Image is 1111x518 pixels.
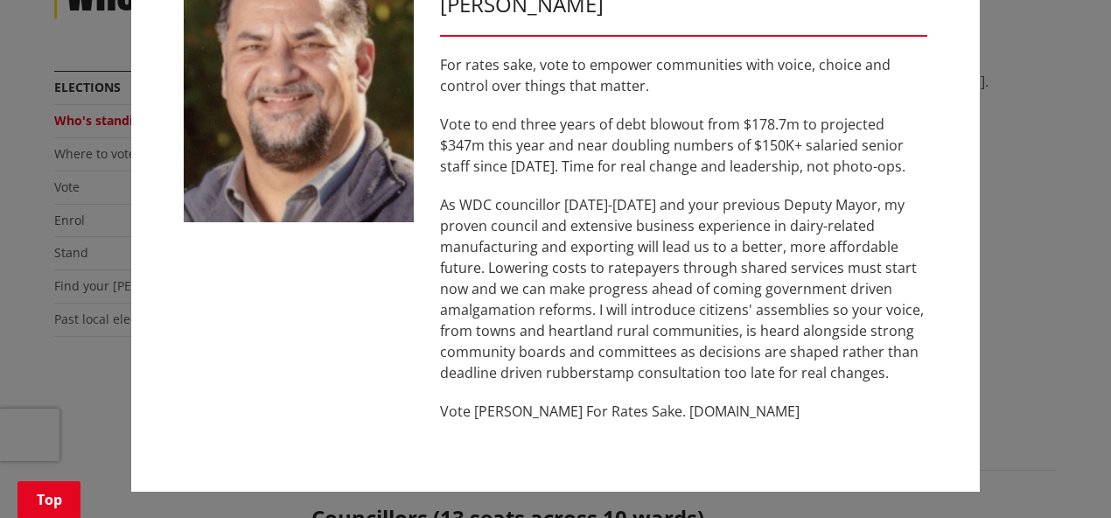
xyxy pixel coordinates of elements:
[440,54,927,96] p: For rates sake, vote to empower communities with voice, choice and control over things that matter.
[440,401,927,422] p: Vote [PERSON_NAME] For Rates Sake. [DOMAIN_NAME]
[1031,444,1094,507] iframe: Messenger Launcher
[440,114,927,177] p: Vote to end three years of debt blowout from $178.7m to projected $347m this year and near doubli...
[440,194,927,383] p: As WDC councillor [DATE]-[DATE] and your previous Deputy Mayor, my proven council and extensive b...
[17,481,80,518] a: Top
